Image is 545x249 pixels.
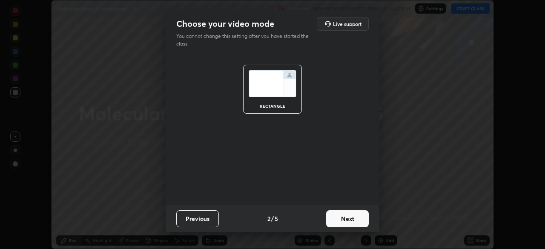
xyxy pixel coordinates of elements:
[326,210,369,227] button: Next
[176,210,219,227] button: Previous
[267,214,270,223] h4: 2
[271,214,274,223] h4: /
[333,21,361,26] h5: Live support
[176,32,314,48] p: You cannot change this setting after you have started the class
[255,104,290,108] div: rectangle
[176,18,274,29] h2: Choose your video mode
[275,214,278,223] h4: 5
[249,70,296,97] img: normalScreenIcon.ae25ed63.svg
